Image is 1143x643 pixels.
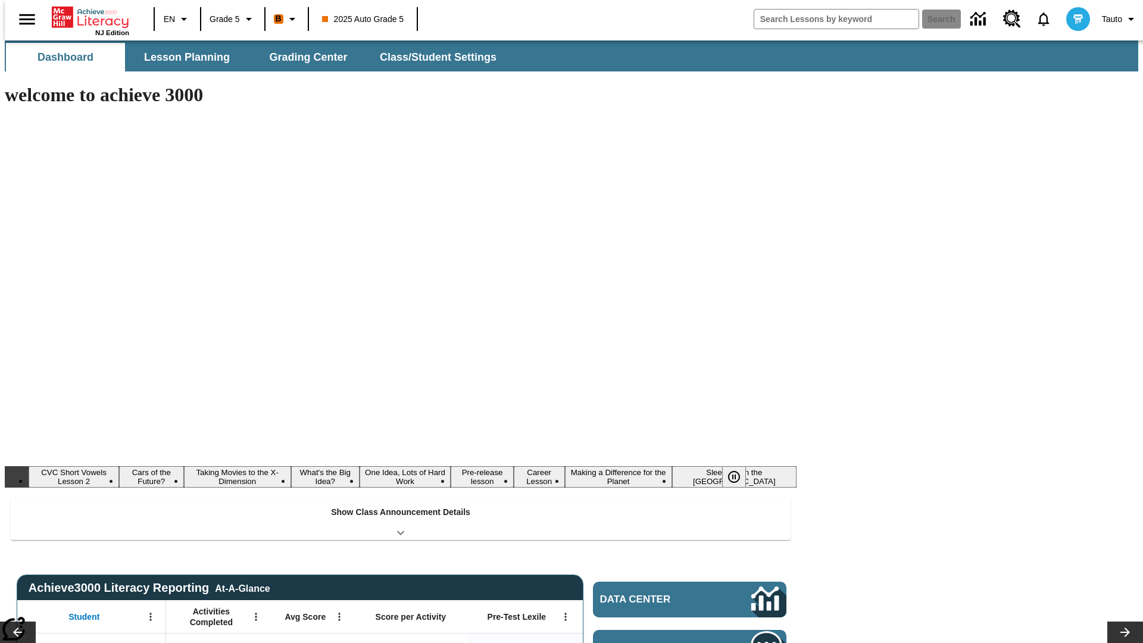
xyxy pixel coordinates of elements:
span: Tauto [1102,13,1122,26]
button: Slide 3 Taking Movies to the X-Dimension [184,466,291,488]
a: Data Center [593,582,786,617]
button: Open side menu [10,2,45,37]
button: Open Menu [330,608,348,626]
div: SubNavbar [5,40,1138,71]
button: Slide 2 Cars of the Future? [119,466,183,488]
button: Language: EN, Select a language [158,8,196,30]
div: At-A-Glance [215,581,270,594]
span: Student [68,611,99,622]
button: Select a new avatar [1059,4,1097,35]
a: Data Center [963,3,996,36]
button: Boost Class color is orange. Change class color [269,8,304,30]
button: Pause [722,466,746,488]
button: Open Menu [247,608,265,626]
h1: welcome to achieve 3000 [5,84,797,106]
span: Avg Score [285,611,326,622]
button: Open Menu [142,608,160,626]
span: Pre-Test Lexile [488,611,546,622]
button: Lesson Planning [127,43,246,71]
span: NJ Edition [95,29,129,36]
input: search field [754,10,919,29]
span: Grade 5 [210,13,240,26]
button: Slide 8 Making a Difference for the Planet [565,466,672,488]
button: Slide 1 CVC Short Vowels Lesson 2 [29,466,119,488]
a: Home [52,5,129,29]
img: avatar image [1066,7,1090,31]
button: Grade: Grade 5, Select a grade [205,8,261,30]
p: Show Class Announcement Details [331,506,470,519]
button: Slide 6 Pre-release lesson [451,466,513,488]
div: Pause [722,466,758,488]
button: Class/Student Settings [370,43,506,71]
button: Profile/Settings [1097,8,1143,30]
button: Dashboard [6,43,125,71]
span: 2025 Auto Grade 5 [322,13,404,26]
div: SubNavbar [5,43,507,71]
button: Open Menu [557,608,574,626]
button: Slide 4 What's the Big Idea? [291,466,360,488]
span: Data Center [600,594,711,605]
button: Slide 5 One Idea, Lots of Hard Work [360,466,451,488]
div: Show Class Announcement Details [11,499,791,540]
span: Activities Completed [172,606,251,628]
div: Home [52,4,129,36]
span: Achieve3000 Literacy Reporting [29,581,270,595]
span: Score per Activity [376,611,446,622]
button: Lesson carousel, Next [1107,622,1143,643]
button: Slide 7 Career Lesson [514,466,565,488]
span: B [276,11,282,26]
a: Notifications [1028,4,1059,35]
button: Slide 9 Sleepless in the Animal Kingdom [672,466,797,488]
a: Resource Center, Will open in new tab [996,3,1028,35]
span: EN [164,13,175,26]
button: Grading Center [249,43,368,71]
